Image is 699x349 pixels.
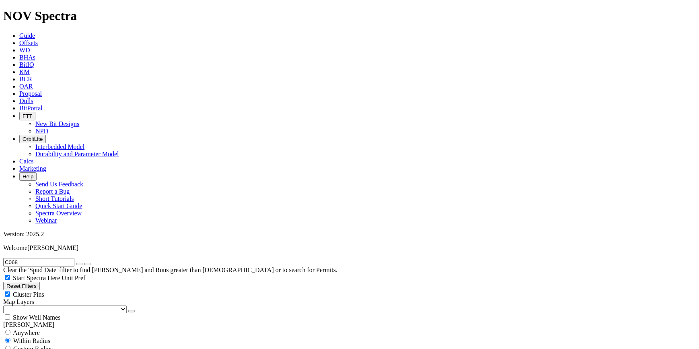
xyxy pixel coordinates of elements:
[3,298,34,305] span: Map Layers
[35,202,82,209] a: Quick Start Guide
[35,210,82,217] a: Spectra Overview
[13,291,44,298] span: Cluster Pins
[35,151,119,157] a: Durability and Parameter Model
[19,97,33,104] a: Dulls
[3,258,74,266] input: Search
[27,244,78,251] span: [PERSON_NAME]
[19,61,34,68] a: BitIQ
[35,188,70,195] a: Report a Bug
[19,76,32,83] a: BCR
[3,231,696,238] div: Version: 2025.2
[35,120,79,127] a: New Bit Designs
[35,143,84,150] a: Interbedded Model
[5,275,10,280] input: Start Spectra Here
[19,135,46,143] button: OrbitLite
[19,47,30,54] a: WD
[62,275,85,281] span: Unit Pref
[19,90,42,97] a: Proposal
[19,158,34,165] a: Calcs
[35,195,74,202] a: Short Tutorials
[19,112,35,120] button: FTT
[19,32,35,39] a: Guide
[19,54,35,61] a: BHAs
[13,337,50,344] span: Within Radius
[13,275,60,281] span: Start Spectra Here
[35,181,83,188] a: Send Us Feedback
[19,68,30,75] a: KM
[19,165,46,172] a: Marketing
[35,128,48,134] a: NPD
[3,282,40,290] button: Reset Filters
[23,173,33,180] span: Help
[19,172,37,181] button: Help
[13,314,60,321] span: Show Well Names
[3,244,696,252] p: Welcome
[19,83,33,90] a: OAR
[3,266,337,273] span: Clear the 'Spud Date' filter to find [PERSON_NAME] and Runs greater than [DEMOGRAPHIC_DATA] or to...
[13,329,40,336] span: Anywhere
[3,321,696,328] div: [PERSON_NAME]
[3,8,696,23] h1: NOV Spectra
[19,105,43,112] a: BitPortal
[35,217,57,224] a: Webinar
[19,39,38,46] a: Offsets
[23,113,32,119] span: FTT
[23,136,43,142] span: OrbitLite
